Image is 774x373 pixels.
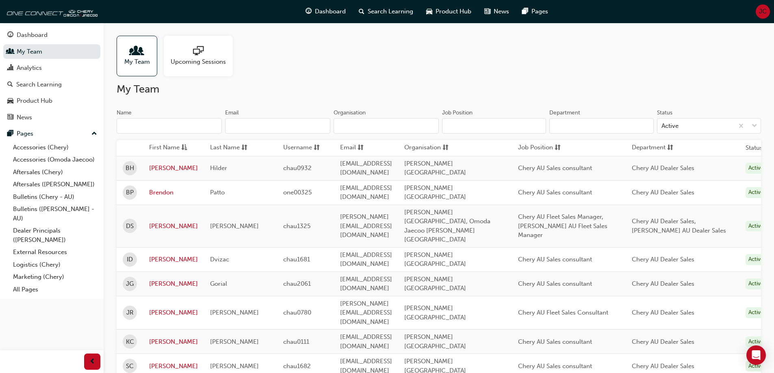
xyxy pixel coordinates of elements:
[632,189,694,196] span: Chery AU Dealer Sales
[746,336,767,347] div: Active
[759,7,767,16] span: JC
[3,110,100,125] a: News
[549,109,580,117] div: Department
[127,255,133,264] span: ID
[632,218,726,234] span: Chery AU Dealer Sales, [PERSON_NAME] AU Dealer Sales
[164,36,239,76] a: Upcoming Sessions
[7,97,13,105] span: car-icon
[3,26,100,126] button: DashboardMy TeamAnalyticsSearch LearningProduct HubNews
[7,81,13,88] span: search-icon
[632,309,694,316] span: Chery AU Dealer Sales
[752,121,757,132] span: down-icon
[661,121,679,131] div: Active
[149,337,198,347] a: [PERSON_NAME]
[17,30,48,40] div: Dashboard
[7,65,13,72] span: chart-icon
[193,46,204,57] span: sessionType_ONLINE_URL-icon
[746,254,767,265] div: Active
[132,46,142,57] span: people-icon
[746,221,767,232] div: Active
[340,300,392,326] span: [PERSON_NAME][EMAIL_ADDRESS][DOMAIN_NAME]
[89,357,95,367] span: prev-icon
[149,143,194,153] button: First Nameasc-icon
[340,160,392,177] span: [EMAIL_ADDRESS][DOMAIN_NAME]
[149,255,198,264] a: [PERSON_NAME]
[10,153,100,166] a: Accessories (Omoda Jaecoo)
[340,251,392,268] span: [EMAIL_ADDRESS][DOMAIN_NAME]
[7,130,13,138] span: pages-icon
[436,7,471,16] span: Product Hub
[334,109,366,117] div: Organisation
[210,362,259,370] span: [PERSON_NAME]
[7,48,13,56] span: people-icon
[494,7,509,16] span: News
[518,189,592,196] span: Chery AU Sales consultant
[404,304,466,321] span: [PERSON_NAME][GEOGRAPHIC_DATA]
[283,280,311,287] span: chau2061
[283,309,311,316] span: chau0780
[17,129,33,138] div: Pages
[126,362,134,371] span: SC
[210,256,229,263] span: Dvizac
[283,362,311,370] span: chau1682
[518,362,592,370] span: Chery AU Sales consultant
[531,7,548,16] span: Pages
[516,3,555,20] a: pages-iconPages
[91,129,97,139] span: up-icon
[340,333,392,350] span: [EMAIL_ADDRESS][DOMAIN_NAME]
[518,143,563,153] button: Job Positionsorting-icon
[632,362,694,370] span: Chery AU Dealer Sales
[518,213,607,239] span: Chery AU Fleet Sales Manager, [PERSON_NAME] AU Fleet Sales Manager
[149,222,198,231] a: [PERSON_NAME]
[3,60,100,75] a: Analytics
[210,338,259,345] span: [PERSON_NAME]
[283,143,328,153] button: Usernamesorting-icon
[442,118,546,134] input: Job Position
[306,6,312,17] span: guage-icon
[314,143,320,153] span: sorting-icon
[518,309,608,316] span: Chery AU Fleet Sales Consultant
[225,109,239,117] div: Email
[404,143,441,153] span: Organisation
[3,126,100,141] button: Pages
[632,143,666,153] span: Department
[340,213,392,239] span: [PERSON_NAME][EMAIL_ADDRESS][DOMAIN_NAME]
[352,3,420,20] a: search-iconSearch Learning
[17,113,32,122] div: News
[518,338,592,345] span: Chery AU Sales consultant
[283,143,312,153] span: Username
[746,307,767,318] div: Active
[210,309,259,316] span: [PERSON_NAME]
[10,166,100,179] a: Aftersales (Chery)
[17,96,52,106] div: Product Hub
[368,7,413,16] span: Search Learning
[404,160,466,177] span: [PERSON_NAME][GEOGRAPHIC_DATA]
[117,83,761,96] h2: My Team
[10,246,100,259] a: External Resources
[3,28,100,43] a: Dashboard
[124,57,150,67] span: My Team
[746,187,767,198] div: Active
[426,6,432,17] span: car-icon
[746,163,767,174] div: Active
[126,279,134,289] span: JG
[126,337,134,347] span: KC
[657,109,672,117] div: Status
[404,333,466,350] span: [PERSON_NAME][GEOGRAPHIC_DATA]
[340,276,392,292] span: [EMAIL_ADDRESS][DOMAIN_NAME]
[522,6,528,17] span: pages-icon
[149,362,198,371] a: [PERSON_NAME]
[442,143,449,153] span: sorting-icon
[10,271,100,283] a: Marketing (Chery)
[3,93,100,108] a: Product Hub
[746,361,767,372] div: Active
[3,44,100,59] a: My Team
[210,222,259,230] span: [PERSON_NAME]
[746,143,763,153] th: Status
[210,143,255,153] button: Last Namesorting-icon
[126,222,134,231] span: DS
[149,164,198,173] a: [PERSON_NAME]
[4,3,98,19] img: oneconnect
